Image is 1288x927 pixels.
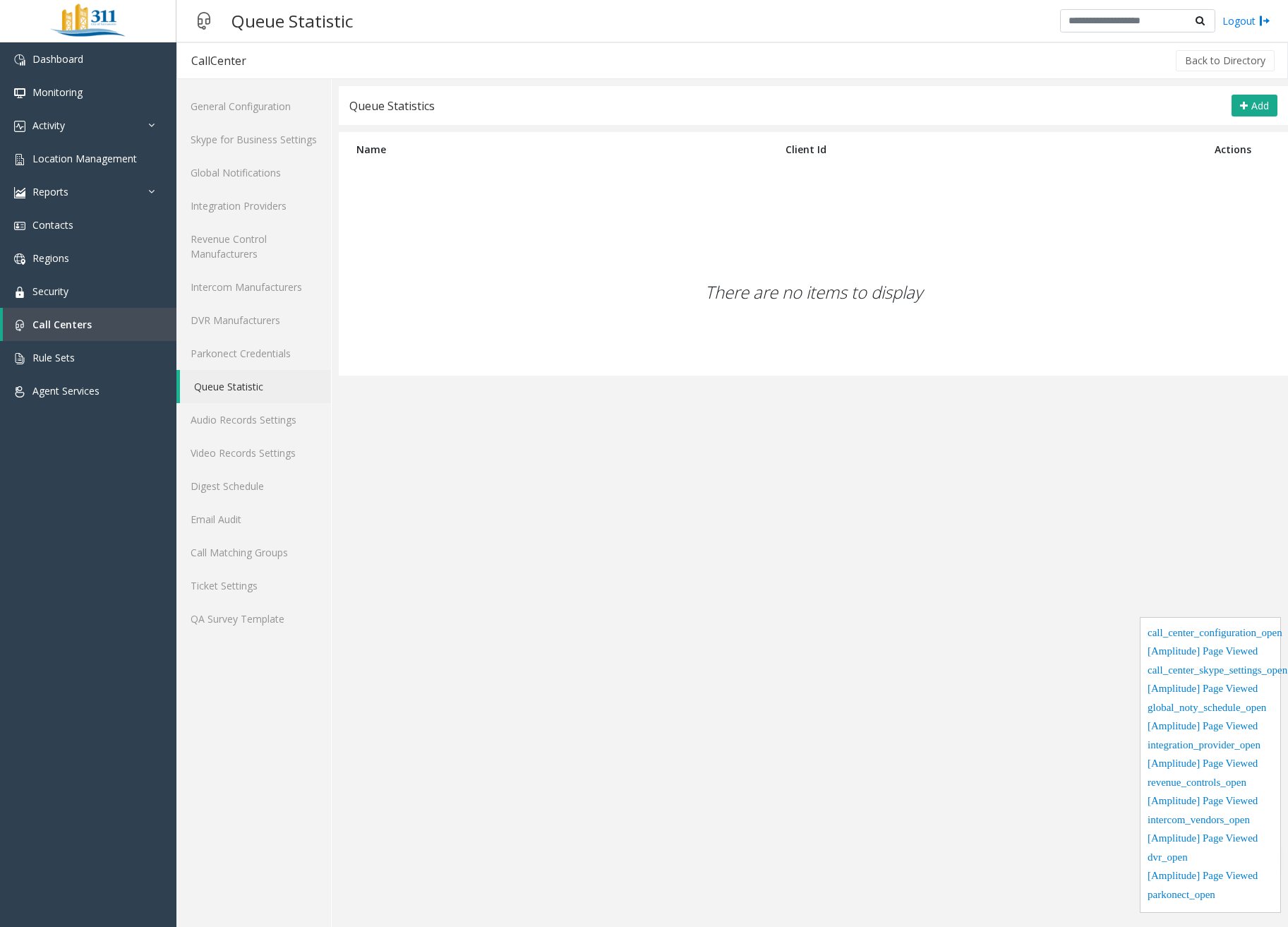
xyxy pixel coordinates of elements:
[14,88,25,99] img: 'icon'
[1148,700,1273,719] div: global_noty_schedule_open
[349,97,435,115] div: Queue Statistics
[1148,662,1273,681] div: call_center_skype_settings_open
[176,304,331,337] a: DVR Manufacturers
[14,154,25,165] img: 'icon'
[346,132,775,167] th: Name
[1148,887,1273,906] div: parkonect_open
[176,470,331,503] a: Digest Schedule
[176,337,331,370] a: Parkonect Credentials
[1148,718,1273,737] div: [Amplitude] Page Viewed
[1148,793,1273,812] div: [Amplitude] Page Viewed
[32,85,83,99] span: Monitoring
[32,351,75,364] span: Rule Sets
[176,90,331,123] a: General Configuration
[176,189,331,222] a: Integration Providers
[1148,625,1273,644] div: call_center_configuration_open
[14,54,25,66] img: 'icon'
[32,185,68,198] span: Reports
[1148,681,1273,700] div: [Amplitude] Page Viewed
[176,503,331,536] a: Email Audit
[191,4,217,38] img: pageIcon
[32,52,83,66] span: Dashboard
[1204,132,1281,167] th: Actions
[14,121,25,132] img: 'icon'
[1251,99,1269,112] span: Add
[1148,812,1273,831] div: intercom_vendors_open
[224,4,361,38] h3: Queue Statistic
[32,119,65,132] span: Activity
[191,52,246,70] div: CallCenter
[14,187,25,198] img: 'icon'
[176,436,331,470] a: Video Records Settings
[1148,775,1273,794] div: revenue_controls_open
[14,320,25,331] img: 'icon'
[339,209,1288,376] div: There are no items to display
[1259,13,1270,28] img: logout
[176,536,331,569] a: Call Matching Groups
[14,386,25,397] img: 'icon'
[14,353,25,364] img: 'icon'
[1232,95,1277,117] button: Add
[176,222,331,270] a: Revenue Control Manufacturers
[32,218,73,232] span: Contacts
[14,287,25,298] img: 'icon'
[1222,13,1270,28] a: Logout
[32,251,69,265] span: Regions
[32,384,100,397] span: Agent Services
[176,156,331,189] a: Global Notifications
[1148,849,1273,868] div: dvr_open
[32,285,68,298] span: Security
[1148,868,1273,887] div: [Amplitude] Page Viewed
[32,152,137,165] span: Location Management
[32,318,92,331] span: Call Centers
[1176,50,1275,71] button: Back to Directory
[3,308,176,341] a: Call Centers
[176,569,331,602] a: Ticket Settings
[14,220,25,232] img: 'icon'
[1148,643,1273,662] div: [Amplitude] Page Viewed
[1148,737,1273,756] div: integration_provider_open
[1148,830,1273,849] div: [Amplitude] Page Viewed
[1148,755,1273,775] div: [Amplitude] Page Viewed
[775,132,1204,167] th: Client Id
[176,403,331,436] a: Audio Records Settings
[176,270,331,304] a: Intercom Manufacturers
[14,253,25,265] img: 'icon'
[176,123,331,156] a: Skype for Business Settings
[180,370,331,403] a: Queue Statistic
[176,602,331,635] a: QA Survey Template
